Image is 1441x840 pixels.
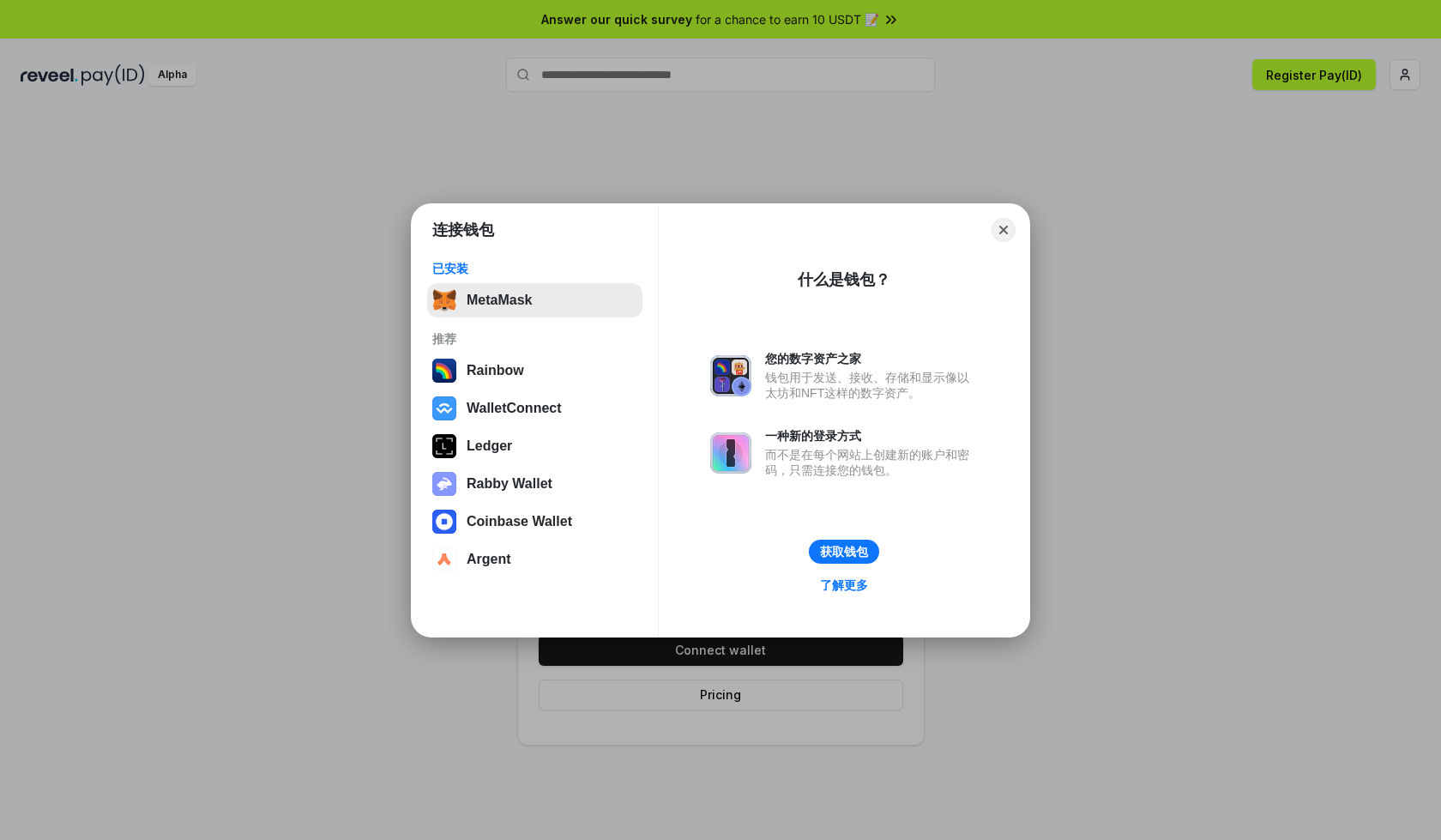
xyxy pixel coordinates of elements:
[765,447,978,478] div: 而不是在每个网站上创建新的账户和密码，只需连接您的钱包。
[467,514,572,529] div: Coinbase Wallet
[427,429,642,463] button: Ledger
[432,547,456,571] img: svg+xml,%3Csvg%20width%3D%2228%22%20height%3D%2228%22%20viewBox%3D%220%200%2028%2028%22%20fill%3D...
[427,505,642,539] button: Coinbase Wallet
[432,261,637,276] div: 已安装
[427,542,642,577] button: Argent
[427,391,642,426] button: WalletConnect
[810,574,878,596] a: 了解更多
[427,283,642,317] button: MetaMask
[467,363,524,378] div: Rainbow
[467,401,562,416] div: WalletConnect
[992,218,1016,242] button: Close
[765,351,978,366] div: 您的数字资产之家
[467,293,532,308] div: MetaMask
[467,476,552,492] div: Rabby Wallet
[432,220,494,240] h1: 连接钱包
[432,396,456,420] img: svg+xml,%3Csvg%20width%3D%2228%22%20height%3D%2228%22%20viewBox%3D%220%200%2028%2028%22%20fill%3D...
[432,331,637,347] div: 推荐
[432,288,456,312] img: svg+xml,%3Csvg%20fill%3D%22none%22%20height%3D%2233%22%20viewBox%3D%220%200%2035%2033%22%20width%...
[809,540,879,564] button: 获取钱包
[467,438,512,454] div: Ledger
[765,428,978,444] div: 一种新的登录方式
[467,552,511,567] div: Argent
[432,359,456,383] img: svg+xml,%3Csvg%20width%3D%22120%22%20height%3D%22120%22%20viewBox%3D%220%200%20120%20120%22%20fil...
[427,354,642,388] button: Rainbow
[820,544,868,559] div: 获取钱包
[432,510,456,534] img: svg+xml,%3Csvg%20width%3D%2228%22%20height%3D%2228%22%20viewBox%3D%220%200%2028%2028%22%20fill%3D...
[710,432,751,474] img: svg+xml,%3Csvg%20xmlns%3D%22http%3A%2F%2Fwww.w3.org%2F2000%2Fsvg%22%20fill%3D%22none%22%20viewBox...
[432,472,456,496] img: svg+xml,%3Csvg%20xmlns%3D%22http%3A%2F%2Fwww.w3.org%2F2000%2Fsvg%22%20fill%3D%22none%22%20viewBox...
[427,467,642,501] button: Rabby Wallet
[710,355,751,396] img: svg+xml,%3Csvg%20xmlns%3D%22http%3A%2F%2Fwww.w3.org%2F2000%2Fsvg%22%20fill%3D%22none%22%20viewBox...
[820,577,868,593] div: 了解更多
[432,434,456,458] img: svg+xml,%3Csvg%20xmlns%3D%22http%3A%2F%2Fwww.w3.org%2F2000%2Fsvg%22%20width%3D%2228%22%20height%3...
[765,370,978,401] div: 钱包用于发送、接收、存储和显示像以太坊和NFT这样的数字资产。
[798,269,890,290] div: 什么是钱包？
